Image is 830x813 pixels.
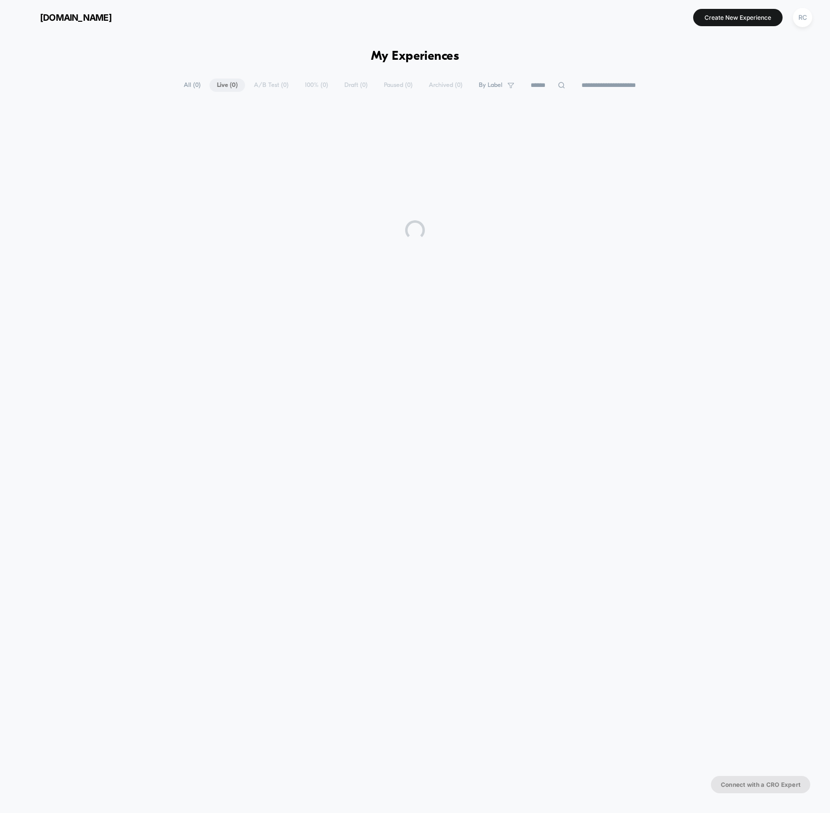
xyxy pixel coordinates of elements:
[176,79,208,92] span: All ( 0 )
[40,12,112,23] span: [DOMAIN_NAME]
[479,81,502,89] span: By Label
[711,776,810,793] button: Connect with a CRO Expert
[693,9,783,26] button: Create New Experience
[371,49,459,64] h1: My Experiences
[790,7,815,28] button: RC
[15,9,115,25] button: [DOMAIN_NAME]
[793,8,812,27] div: RC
